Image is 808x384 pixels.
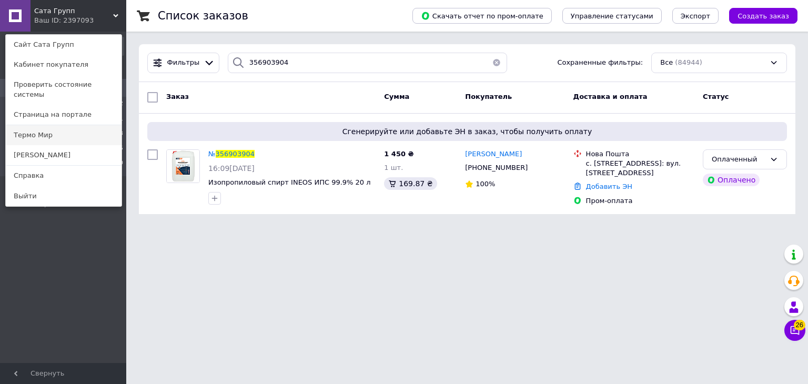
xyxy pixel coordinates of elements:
[465,164,528,171] span: [PHONE_NUMBER]
[719,12,797,19] a: Создать заказ
[208,178,371,186] a: Изопропиловый спирт INEOS ИПС 99.9% 20 л
[6,145,122,165] a: [PERSON_NAME]
[6,75,122,104] a: Проверить состояние системы
[158,9,248,22] h1: Список заказов
[660,58,673,68] span: Все
[681,12,710,20] span: Экспорт
[166,149,200,183] a: Фото товару
[465,93,512,100] span: Покупатель
[167,58,200,68] span: Фильтры
[729,8,797,24] button: Создать заказ
[151,126,783,137] span: Сгенерируйте или добавьте ЭН в заказ, чтобы получить оплату
[6,125,122,145] a: Термо Мир
[208,164,255,173] span: 16:09[DATE]
[784,320,805,341] button: Чат с покупателем26
[586,149,694,159] div: Нова Пошта
[586,183,632,190] a: Добавить ЭН
[166,93,189,100] span: Заказ
[34,16,78,25] div: Ваш ID: 2397093
[586,196,694,206] div: Пром-оплата
[794,320,805,330] span: 26
[712,154,765,165] div: Оплаченный
[476,180,495,188] span: 100%
[34,6,113,16] span: Сата Групп
[6,186,122,206] a: Выйти
[703,174,760,186] div: Оплачено
[672,8,719,24] button: Экспорт
[216,150,255,158] span: 356903904
[384,150,413,158] span: 1 450 ₴
[167,150,199,183] img: Фото товару
[465,149,522,159] a: [PERSON_NAME]
[6,55,122,75] a: Кабинет покупателя
[703,93,729,100] span: Статус
[738,12,789,20] span: Создать заказ
[208,150,255,158] a: №356903904
[675,58,702,66] span: (84944)
[6,166,122,186] a: Справка
[228,53,508,73] input: Поиск по номеру заказа, ФИО покупателя, номеру телефона, Email, номеру накладной
[465,150,522,158] span: [PERSON_NAME]
[6,105,122,125] a: Страница на портале
[412,8,552,24] button: Скачать отчет по пром-оплате
[6,35,122,55] a: Сайт Сата Групп
[421,11,543,21] span: Скачать отчет по пром-оплате
[384,164,403,171] span: 1 шт.
[562,8,662,24] button: Управление статусами
[486,53,507,73] button: Очистить
[384,177,437,190] div: 169.87 ₴
[208,150,216,158] span: №
[571,12,653,20] span: Управление статусами
[384,93,409,100] span: Сумма
[586,159,694,178] div: с. [STREET_ADDRESS]: вул. [STREET_ADDRESS]
[557,58,643,68] span: Сохраненные фильтры:
[573,93,648,100] span: Доставка и оплата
